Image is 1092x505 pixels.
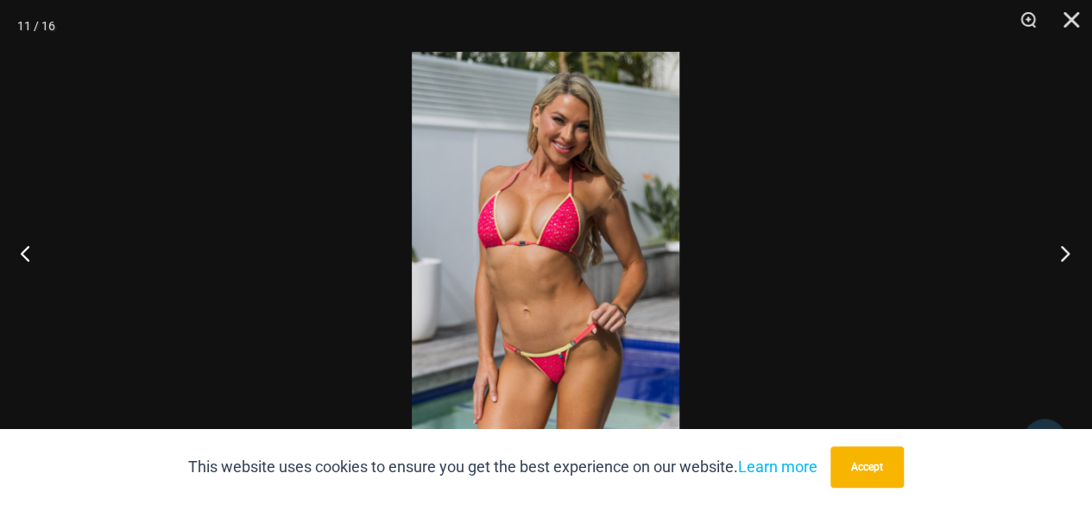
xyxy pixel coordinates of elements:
p: This website uses cookies to ensure you get the best experience on our website. [188,454,817,480]
a: Learn more [738,458,817,476]
div: 11 / 16 [17,13,55,39]
button: Next [1027,210,1092,296]
img: Bubble Mesh Highlight Pink 309 Top 469 Thong 01 [412,52,679,453]
button: Accept [830,446,904,488]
